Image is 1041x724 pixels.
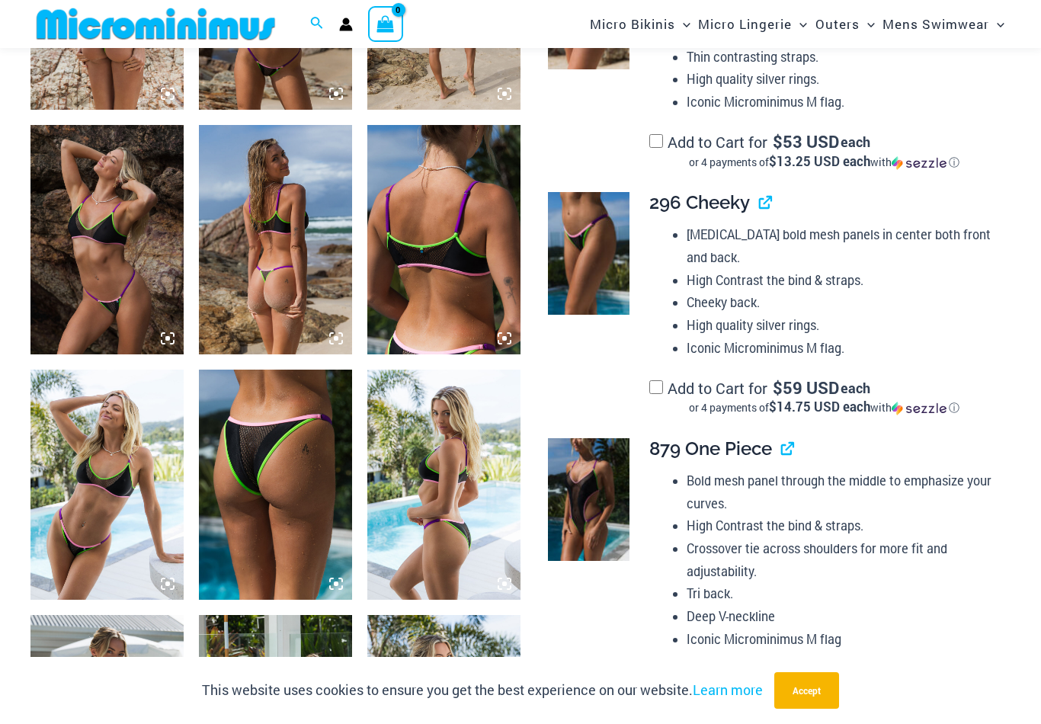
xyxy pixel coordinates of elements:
[773,134,839,149] span: 53 USD
[649,155,998,170] div: or 4 payments of$13.25 USD eachwithSezzle Click to learn more about Sezzle
[199,125,352,354] img: Reckless Neon Crush Black Neon 349 Crop Top 466 Thong
[548,438,629,561] img: Reckless Neon Crush Black Neon 879 One Piece
[367,370,520,599] img: Reckless Neon Crush Black Neon 349 Crop Top 296 Cheeky
[812,5,879,43] a: OutersMenu ToggleMenu Toggle
[841,134,870,149] span: each
[989,5,1004,43] span: Menu Toggle
[202,679,763,702] p: This website uses cookies to ensure you get the best experience on our website.
[693,681,763,699] a: Learn more
[769,398,870,415] span: $14.75 USD each
[687,628,998,651] li: Iconic Microminimus M flag
[199,370,352,599] img: Reckless Neon Crush Black Neon 296 Cheeky
[687,537,998,582] li: Crossover tie across shoulders for more fit and adjustability.
[649,437,772,460] span: 879 One Piece
[649,134,663,148] input: Add to Cart for$53 USD eachor 4 payments of$13.25 USD eachwithSezzle Click to learn more about Se...
[649,155,998,170] div: or 4 payments of with
[649,380,663,394] input: Add to Cart for$59 USD eachor 4 payments of$14.75 USD eachwithSezzle Click to learn more about Se...
[30,370,184,599] img: Reckless Neon Crush Black Neon 349 Crop Top 296 Cheeky
[649,191,750,213] span: 296 Cheeky
[649,378,998,416] label: Add to Cart for
[860,5,875,43] span: Menu Toggle
[698,5,792,43] span: Micro Lingerie
[694,5,811,43] a: Micro LingerieMenu ToggleMenu Toggle
[792,5,807,43] span: Menu Toggle
[687,269,998,292] li: High Contrast the bind & straps.
[687,314,998,337] li: High quality silver rings.
[675,5,690,43] span: Menu Toggle
[841,380,870,396] span: each
[773,380,839,396] span: 59 USD
[687,223,998,268] li: [MEDICAL_DATA] bold mesh panels in center both front and back.
[590,5,675,43] span: Micro Bikinis
[368,6,403,41] a: View Shopping Cart, empty
[649,400,998,415] div: or 4 payments of with
[892,402,947,415] img: Sezzle
[339,18,353,31] a: Account icon link
[687,582,998,605] li: Tri back.
[687,46,998,69] li: Thin contrasting straps.
[367,125,520,354] img: Reckless Neon Crush Black Neon 349 Crop Top
[649,132,998,170] label: Add to Cart for
[773,376,783,399] span: $
[30,125,184,354] img: Reckless Neon Crush Black Neon 349 Crop Top 466 Thong
[687,68,998,91] li: High quality silver rings.
[687,514,998,537] li: High Contrast the bind & straps.
[310,14,324,34] a: Search icon link
[584,2,1011,46] nav: Site Navigation
[815,5,860,43] span: Outers
[687,605,998,628] li: Deep V-neckline
[892,156,947,170] img: Sezzle
[882,5,989,43] span: Mens Swimwear
[687,337,998,360] li: Iconic Microminimus M flag.
[879,5,1008,43] a: Mens SwimwearMenu ToggleMenu Toggle
[586,5,694,43] a: Micro BikinisMenu ToggleMenu Toggle
[769,152,870,170] span: $13.25 USD each
[687,91,998,114] li: Iconic Microminimus M flag.
[774,672,839,709] button: Accept
[548,192,629,315] img: Reckless Neon Crush Black Neon 296 Cheeky
[649,400,998,415] div: or 4 payments of$14.75 USD eachwithSezzle Click to learn more about Sezzle
[30,7,281,41] img: MM SHOP LOGO FLAT
[687,469,998,514] li: Bold mesh panel through the middle to emphasize your curves.
[687,291,998,314] li: Cheeky back.
[773,130,783,152] span: $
